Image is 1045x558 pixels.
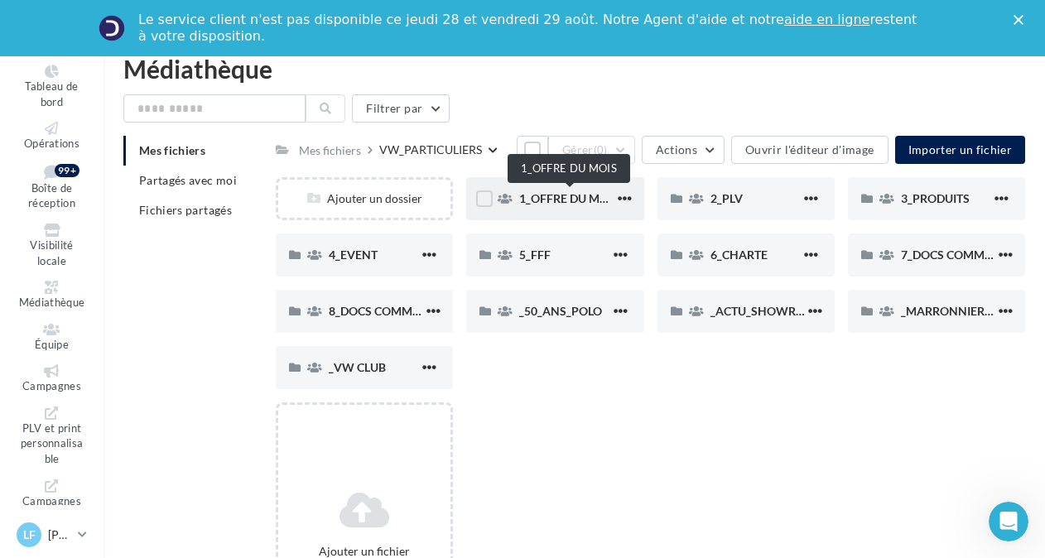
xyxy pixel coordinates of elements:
[28,181,75,210] span: Boîte de réception
[13,320,90,355] a: Équipe
[710,304,825,318] span: _ACTU_SHOWROOM
[329,304,476,318] span: 8_DOCS COMMUNICATION
[24,137,79,150] span: Opérations
[710,191,743,205] span: 2_PLV
[138,12,920,45] div: Le service client n'est pas disponible ce jeudi 28 et vendredi 29 août. Notre Agent d'aide et not...
[13,277,90,313] a: Médiathèque
[13,361,90,397] a: Campagnes
[784,12,869,27] a: aide en ligne
[299,142,361,159] div: Mes fichiers
[20,494,84,538] span: Campagnes DataOnDemand
[13,403,90,469] a: PLV et print personnalisable
[901,304,1009,318] span: _MARRONNIERS_25
[25,79,78,108] span: Tableau de bord
[901,191,970,205] span: 3_PRODUITS
[35,338,69,351] span: Équipe
[21,421,84,465] span: PLV et print personnalisable
[548,136,635,164] button: Gérer(0)
[30,238,73,267] span: Visibilité locale
[519,304,602,318] span: _50_ANS_POLO
[710,248,768,262] span: 6_CHARTE
[1014,15,1030,25] div: Fermer
[519,248,551,262] span: 5_FFF
[23,527,36,543] span: LF
[379,142,482,158] div: VW_PARTICULIERS
[329,360,386,374] span: _VW CLUB
[13,220,90,271] a: Visibilité locale
[139,143,205,157] span: Mes fichiers
[13,476,90,542] a: Campagnes DataOnDemand
[139,173,237,187] span: Partagés avec moi
[989,502,1028,541] iframe: Intercom live chat
[123,56,1025,81] div: Médiathèque
[642,136,725,164] button: Actions
[99,15,125,41] img: Profile image for Service-Client
[895,136,1026,164] button: Importer un fichier
[731,136,888,164] button: Ouvrir l'éditeur d'image
[13,118,90,154] a: Opérations
[139,203,232,217] span: Fichiers partagés
[352,94,450,123] button: Filtrer par
[594,143,608,156] span: (0)
[519,191,619,205] span: 1_OFFRE DU MOIS
[55,164,79,177] div: 99+
[19,296,85,309] span: Médiathèque
[656,142,697,156] span: Actions
[48,527,71,543] p: [PERSON_NAME]
[908,142,1013,156] span: Importer un fichier
[329,248,378,262] span: 4_EVENT
[508,154,630,183] div: 1_OFFRE DU MOIS
[13,519,90,551] a: LF [PERSON_NAME]
[13,161,90,214] a: Boîte de réception 99+
[13,61,90,112] a: Tableau de bord
[278,190,450,207] div: Ajouter un dossier
[901,248,1034,262] span: 7_DOCS COMMERCIAUX
[22,379,81,392] span: Campagnes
